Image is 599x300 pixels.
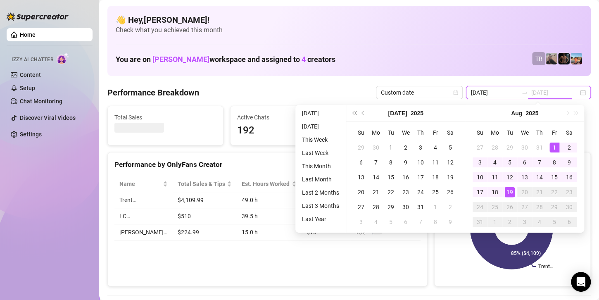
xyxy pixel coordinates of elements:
[475,202,485,212] div: 24
[242,179,290,188] div: Est. Hours Worked
[532,140,547,155] td: 2025-07-31
[502,170,517,185] td: 2025-08-12
[428,125,443,140] th: Fr
[531,88,578,97] input: End date
[7,12,69,21] img: logo-BBDzfeDw.svg
[547,125,562,140] th: Fr
[383,155,398,170] td: 2025-07-08
[386,157,396,167] div: 8
[564,202,574,212] div: 30
[354,185,368,200] td: 2025-07-20
[502,155,517,170] td: 2025-08-05
[371,202,381,212] div: 28
[430,143,440,152] div: 4
[416,202,425,212] div: 31
[520,143,530,152] div: 30
[549,187,559,197] div: 22
[428,214,443,229] td: 2025-08-08
[490,143,500,152] div: 28
[520,217,530,227] div: 3
[473,125,487,140] th: Su
[20,31,36,38] a: Home
[546,53,557,64] img: LC
[445,217,455,227] div: 9
[119,179,161,188] span: Name
[520,157,530,167] div: 6
[445,187,455,197] div: 26
[299,201,342,211] li: Last 3 Months
[401,187,411,197] div: 23
[398,155,413,170] td: 2025-07-09
[517,170,532,185] td: 2025-08-13
[430,217,440,227] div: 8
[487,155,502,170] td: 2025-08-04
[354,170,368,185] td: 2025-07-13
[549,202,559,212] div: 29
[381,86,458,99] span: Custom date
[416,172,425,182] div: 17
[178,179,226,188] span: Total Sales & Tips
[505,217,515,227] div: 2
[517,214,532,229] td: 2025-09-03
[368,170,383,185] td: 2025-07-14
[487,125,502,140] th: Mo
[107,87,199,98] h4: Performance Breakdown
[430,172,440,182] div: 18
[490,217,500,227] div: 1
[473,214,487,229] td: 2025-08-31
[473,185,487,200] td: 2025-08-17
[443,125,458,140] th: Sa
[502,200,517,214] td: 2025-08-26
[562,140,577,155] td: 2025-08-02
[114,208,173,224] td: LC…
[430,157,440,167] div: 11
[368,200,383,214] td: 2025-07-28
[535,202,544,212] div: 28
[299,188,342,198] li: Last 2 Months
[487,200,502,214] td: 2025-08-25
[475,172,485,182] div: 10
[428,170,443,185] td: 2025-07-18
[371,143,381,152] div: 30
[356,202,366,212] div: 27
[398,214,413,229] td: 2025-08-06
[302,224,350,240] td: $15
[564,143,574,152] div: 2
[475,143,485,152] div: 27
[383,214,398,229] td: 2025-08-05
[535,187,544,197] div: 21
[152,55,209,64] span: [PERSON_NAME]
[549,143,559,152] div: 1
[505,187,515,197] div: 19
[562,185,577,200] td: 2025-08-23
[401,217,411,227] div: 6
[564,172,574,182] div: 16
[237,192,302,208] td: 49.0 h
[398,185,413,200] td: 2025-07-23
[475,187,485,197] div: 17
[502,185,517,200] td: 2025-08-19
[386,202,396,212] div: 29
[532,214,547,229] td: 2025-09-04
[473,170,487,185] td: 2025-08-10
[520,172,530,182] div: 13
[398,200,413,214] td: 2025-07-30
[413,170,428,185] td: 2025-07-17
[443,140,458,155] td: 2025-07-05
[354,125,368,140] th: Su
[535,172,544,182] div: 14
[443,155,458,170] td: 2025-07-12
[302,55,306,64] span: 4
[116,26,582,35] span: Check what you achieved this month
[532,155,547,170] td: 2025-08-07
[173,208,237,224] td: $510
[371,172,381,182] div: 14
[401,202,411,212] div: 30
[487,185,502,200] td: 2025-08-18
[354,155,368,170] td: 2025-07-06
[416,187,425,197] div: 24
[445,157,455,167] div: 12
[299,174,342,184] li: Last Month
[401,143,411,152] div: 2
[114,192,173,208] td: Trent…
